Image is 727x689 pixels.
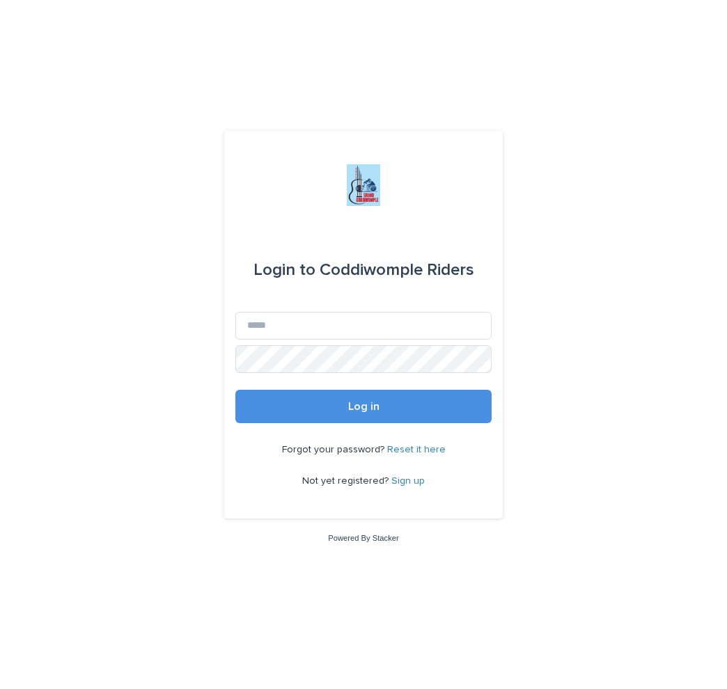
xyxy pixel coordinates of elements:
[347,164,380,206] img: jxsLJbdS1eYBI7rVAS4p
[328,534,398,542] a: Powered By Stacker
[302,476,391,486] span: Not yet registered?
[253,251,474,290] div: Coddiwomple Riders
[348,401,380,412] span: Log in
[387,445,446,454] a: Reset it here
[391,476,425,486] a: Sign up
[282,445,387,454] span: Forgot your password?
[253,262,315,278] span: Login to
[235,390,492,423] button: Log in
